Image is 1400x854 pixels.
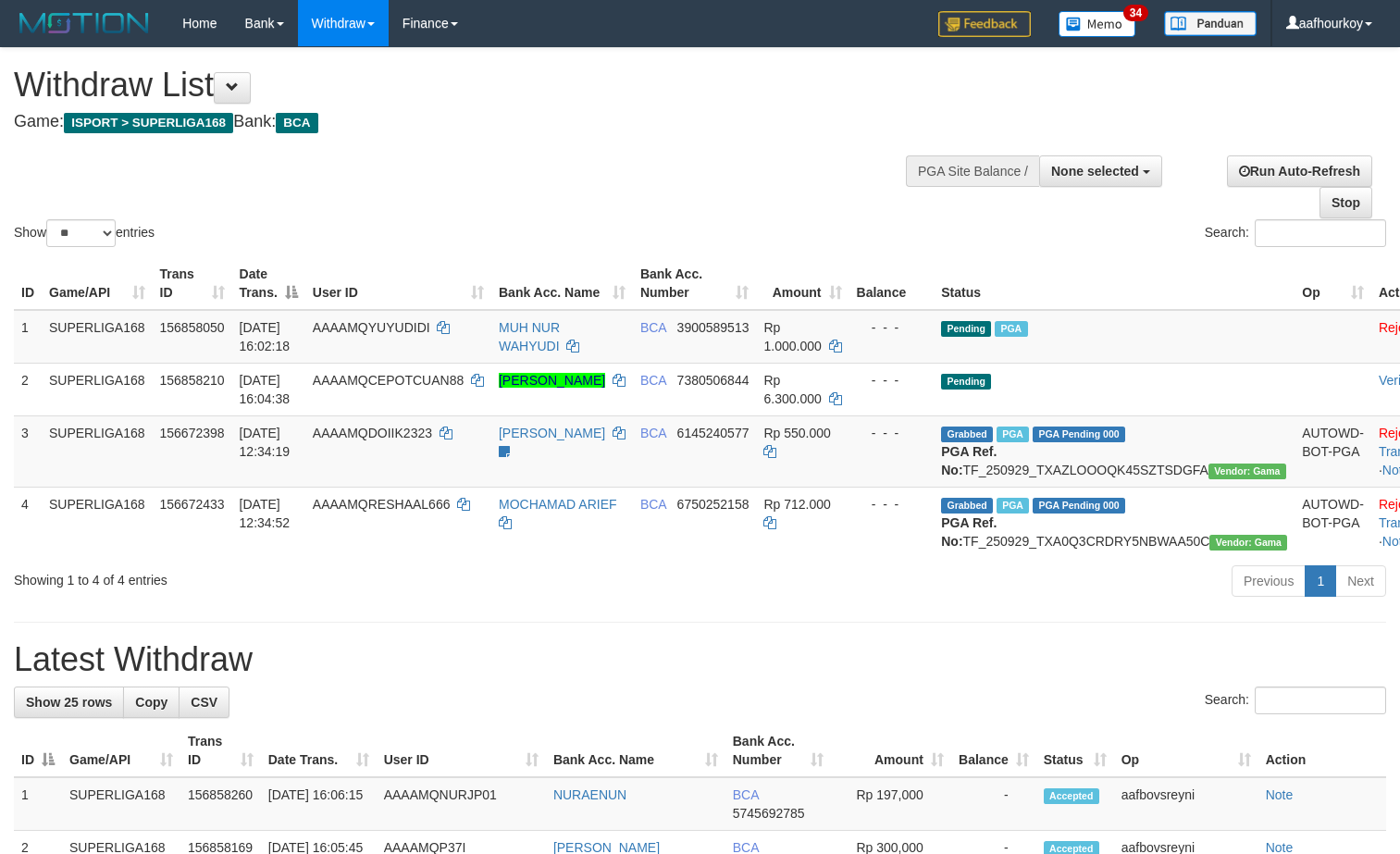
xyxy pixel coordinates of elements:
th: ID [14,257,42,310]
span: ISPORT > SUPERLIGA168 [64,113,233,133]
a: MUH NUR WAHYUDI [499,320,560,353]
td: AUTOWD-BOT-PGA [1295,487,1371,558]
span: BCA [276,113,317,133]
input: Search: [1255,687,1386,714]
th: Status: activate to sort column ascending [1036,724,1114,777]
th: Amount: activate to sort column ascending [756,257,849,310]
th: ID: activate to sort column descending [14,724,62,777]
td: TF_250929_TXAZLOOOQK45SZTSDGFA [934,415,1295,487]
h1: Latest Withdraw [14,641,1386,678]
td: 4 [14,487,42,558]
span: 156858210 [160,373,225,388]
a: CSV [179,687,229,718]
span: Pending [941,374,991,390]
th: Game/API: activate to sort column ascending [42,257,153,310]
span: BCA [640,426,666,440]
span: 156672433 [160,497,225,512]
img: panduan.png [1164,11,1257,36]
a: Previous [1232,565,1306,597]
span: Rp 550.000 [763,426,830,440]
h1: Withdraw List [14,67,915,104]
span: AAAAMQYUYUDIDI [313,320,430,335]
th: Action [1258,724,1386,777]
span: Marked by aafsoycanthlai [997,498,1029,514]
td: Rp 197,000 [831,777,951,831]
img: Button%20Memo.svg [1059,11,1136,37]
span: Copy 6145240577 to clipboard [677,426,750,440]
span: 34 [1123,5,1148,21]
td: AAAAMQNURJP01 [377,777,546,831]
span: AAAAMQCEPOTCUAN88 [313,373,464,388]
th: Date Trans.: activate to sort column ascending [261,724,377,777]
td: - [951,777,1036,831]
td: SUPERLIGA168 [42,363,153,415]
th: Amount: activate to sort column ascending [831,724,951,777]
th: Balance [849,257,935,310]
span: [DATE] 12:34:52 [240,497,291,530]
th: User ID: activate to sort column ascending [377,724,546,777]
span: None selected [1051,164,1139,179]
a: Stop [1319,187,1372,218]
a: Copy [123,687,180,718]
span: Accepted [1044,788,1099,804]
th: Date Trans.: activate to sort column descending [232,257,305,310]
td: TF_250929_TXA0Q3CRDRY5NBWAA50C [934,487,1295,558]
span: Copy 7380506844 to clipboard [677,373,750,388]
span: [DATE] 16:02:18 [240,320,291,353]
td: SUPERLIGA168 [42,415,153,487]
td: SUPERLIGA168 [42,487,153,558]
span: [DATE] 12:34:19 [240,426,291,459]
span: Pending [941,321,991,337]
span: Copy 5745692785 to clipboard [733,806,805,821]
img: Feedback.jpg [938,11,1031,37]
button: None selected [1039,155,1162,187]
th: Bank Acc. Number: activate to sort column ascending [725,724,831,777]
a: NURAENUN [553,787,626,802]
th: Status [934,257,1295,310]
td: SUPERLIGA168 [42,310,153,364]
div: - - - [857,371,927,390]
th: Bank Acc. Name: activate to sort column ascending [546,724,725,777]
span: Rp 712.000 [763,497,830,512]
span: BCA [733,787,759,802]
span: Copy 3900589513 to clipboard [677,320,750,335]
th: Game/API: activate to sort column ascending [62,724,180,777]
td: 156858260 [180,777,261,831]
td: [DATE] 16:06:15 [261,777,377,831]
td: AUTOWD-BOT-PGA [1295,415,1371,487]
th: Balance: activate to sort column ascending [951,724,1036,777]
span: CSV [191,695,217,710]
label: Search: [1205,687,1386,714]
span: BCA [640,320,666,335]
a: Run Auto-Refresh [1227,155,1372,187]
span: PGA Pending [1033,427,1125,442]
td: 3 [14,415,42,487]
span: BCA [640,497,666,512]
b: PGA Ref. No: [941,444,997,477]
th: Trans ID: activate to sort column ascending [180,724,261,777]
td: 1 [14,777,62,831]
span: Grabbed [941,498,993,514]
th: Op: activate to sort column ascending [1114,724,1258,777]
th: Bank Acc. Name: activate to sort column ascending [491,257,633,310]
span: 156858050 [160,320,225,335]
img: MOTION_logo.png [14,9,155,37]
b: PGA Ref. No: [941,515,997,549]
span: AAAAMQDOIIK2323 [313,426,432,440]
span: BCA [640,373,666,388]
a: Next [1335,565,1386,597]
div: - - - [857,495,927,514]
td: SUPERLIGA168 [62,777,180,831]
span: Vendor URL: https://trx31.1velocity.biz [1208,464,1286,479]
span: Show 25 rows [26,695,112,710]
td: 1 [14,310,42,364]
span: Vendor URL: https://trx31.1velocity.biz [1209,535,1287,551]
td: aafbovsreyni [1114,777,1258,831]
input: Search: [1255,219,1386,247]
span: Marked by aafsoycanthlai [997,427,1029,442]
th: User ID: activate to sort column ascending [305,257,491,310]
span: [DATE] 16:04:38 [240,373,291,406]
a: [PERSON_NAME] [499,426,605,440]
span: Rp 6.300.000 [763,373,821,406]
th: Trans ID: activate to sort column ascending [153,257,232,310]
